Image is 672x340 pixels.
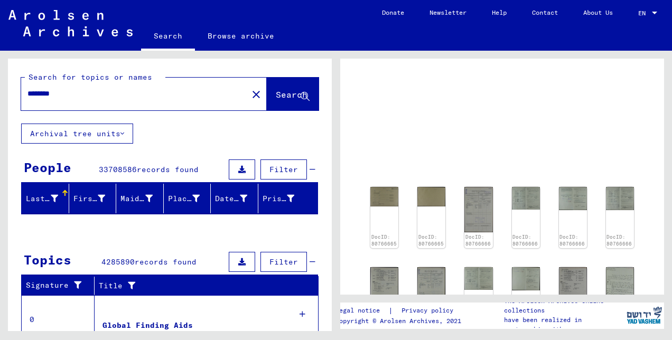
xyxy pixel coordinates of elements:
a: Legal notice [335,305,388,316]
p: have been realized in partnership with [504,315,623,334]
a: DocID: 80766666 [606,234,632,247]
div: Date of Birth [215,193,247,204]
mat-header-cell: Last Name [22,184,69,213]
img: 005.jpg [370,267,398,313]
a: Privacy policy [393,305,466,316]
img: Arolsen_neg.svg [8,10,133,36]
button: Clear [246,83,267,105]
button: Filter [260,252,307,272]
img: 001.jpg [370,187,398,206]
span: 33708586 [99,165,137,174]
div: First Name [73,193,106,204]
div: Prisoner # [263,190,308,207]
a: DocID: 80766665 [418,234,444,247]
span: 4285890 [101,257,135,267]
mat-header-cell: Place of Birth [164,184,211,213]
a: DocID: 80766665 [371,234,397,247]
div: Place of Birth [168,190,213,207]
button: Search [267,78,319,110]
div: Last Name [26,190,71,207]
img: 004.jpg [606,187,634,210]
img: 002.jpg [512,187,540,210]
img: 003.jpg [512,267,540,290]
a: Search [141,23,195,51]
button: Archival tree units [21,124,133,144]
img: 002.jpg [417,187,445,206]
span: Filter [269,257,298,267]
a: DocID: 80766666 [465,234,491,247]
a: DocID: 80766666 [512,234,538,247]
img: 004.jpg [559,267,587,312]
p: Copyright © Arolsen Archives, 2021 [335,316,466,326]
span: EN [638,10,650,17]
span: Filter [269,165,298,174]
div: Maiden Name [120,190,166,207]
mat-label: Search for topics or names [29,72,152,82]
mat-icon: close [250,88,263,101]
div: Date of Birth [215,190,260,207]
span: records found [137,165,199,174]
img: yv_logo.png [624,302,664,328]
div: Topics [24,250,71,269]
img: 001.jpg [606,267,634,306]
a: DocID: 80766666 [559,234,585,247]
img: 001.jpg [417,267,445,311]
mat-header-cell: Prisoner # [258,184,318,213]
div: First Name [73,190,119,207]
img: 001.jpg [464,187,492,232]
div: Signature [26,277,97,294]
div: Title [99,280,297,291]
mat-header-cell: Date of Birth [211,184,258,213]
div: Global Finding Aids [102,320,193,331]
img: 003.jpg [559,187,587,210]
div: | [335,305,466,316]
span: records found [135,257,197,267]
img: 002.jpg [464,267,492,290]
div: Signature [26,280,86,291]
p: The Arolsen Archives online collections [504,296,623,315]
mat-header-cell: Maiden Name [116,184,164,213]
a: Browse archive [195,23,287,49]
div: Maiden Name [120,193,153,204]
div: Last Name [26,193,58,204]
span: Search [276,89,307,100]
div: Prisoner # [263,193,295,204]
div: Place of Birth [168,193,200,204]
div: Title [99,277,308,294]
div: People [24,158,71,177]
button: Filter [260,159,307,180]
mat-header-cell: First Name [69,184,117,213]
